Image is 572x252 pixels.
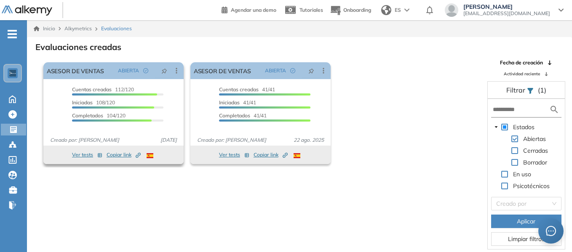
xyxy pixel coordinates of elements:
span: Agendar una demo [231,7,276,13]
i: - [8,33,17,35]
span: Cerradas [521,146,550,156]
span: 41/41 [219,86,275,93]
a: Inicio [34,25,55,32]
span: Onboarding [343,7,371,13]
span: En uso [511,169,533,179]
span: ABIERTA [118,67,139,74]
button: Onboarding [330,1,371,19]
span: Iniciadas [72,99,93,106]
span: 41/41 [219,112,267,119]
span: Aplicar [517,217,535,226]
span: Iniciadas [219,99,240,106]
span: (1) [538,85,546,95]
span: Limpiar filtros [508,234,545,244]
span: Abiertas [523,135,546,143]
img: ESP [294,153,300,158]
span: Psicotécnicos [513,182,550,190]
span: Cuentas creadas [72,86,112,93]
span: [DATE] [157,136,180,144]
span: 108/120 [72,99,115,106]
span: 22 ago. 2025 [290,136,327,144]
span: check-circle [143,68,148,73]
span: Psicotécnicos [511,181,551,191]
span: Evaluaciones [101,25,132,32]
span: En uso [513,170,531,178]
span: Filtrar [506,86,527,94]
span: Copiar link [254,151,288,159]
span: Tutoriales [299,7,323,13]
h3: Evaluaciones creadas [35,42,121,52]
span: Cerradas [523,147,548,154]
span: 112/120 [72,86,134,93]
span: Estados [513,123,535,131]
span: Borrador [521,157,549,167]
button: Copiar link [107,150,141,160]
span: Abiertas [521,134,548,144]
span: Copiar link [107,151,141,159]
span: [EMAIL_ADDRESS][DOMAIN_NAME] [463,10,550,17]
img: Logo [2,5,52,16]
span: Completados [219,112,250,119]
span: Completados [72,112,103,119]
span: pushpin [308,67,314,74]
button: Aplicar [491,215,561,228]
span: caret-down [494,125,498,129]
a: ASESOR DE VENTAS [194,62,251,79]
span: pushpin [161,67,167,74]
a: ASESOR DE VENTAS [47,62,104,79]
span: 41/41 [219,99,256,106]
button: Limpiar filtros [491,232,561,246]
img: ESP [147,153,153,158]
img: https://assets.alkemy.org/workspaces/1802/d452bae4-97f6-47ab-b3bf-1c40240bc960.jpg [9,70,16,77]
span: Borrador [523,159,547,166]
span: message [546,226,556,236]
span: Alkymetrics [64,25,92,32]
span: [PERSON_NAME] [463,3,550,10]
img: search icon [549,104,559,115]
span: Actividad reciente [504,71,540,77]
span: check-circle [290,68,295,73]
button: Copiar link [254,150,288,160]
a: Agendar una demo [222,4,276,14]
img: arrow [404,8,409,12]
span: Creado por: [PERSON_NAME] [47,136,123,144]
button: Ver tests [219,150,249,160]
img: world [381,5,391,15]
button: pushpin [155,64,174,77]
button: pushpin [302,64,321,77]
span: Cuentas creadas [219,86,259,93]
span: ABIERTA [265,67,286,74]
span: ES [395,6,401,14]
span: Creado por: [PERSON_NAME] [194,136,270,144]
span: Fecha de creación [500,59,543,66]
span: 104/120 [72,112,126,119]
span: Estados [511,122,536,132]
button: Ver tests [72,150,102,160]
